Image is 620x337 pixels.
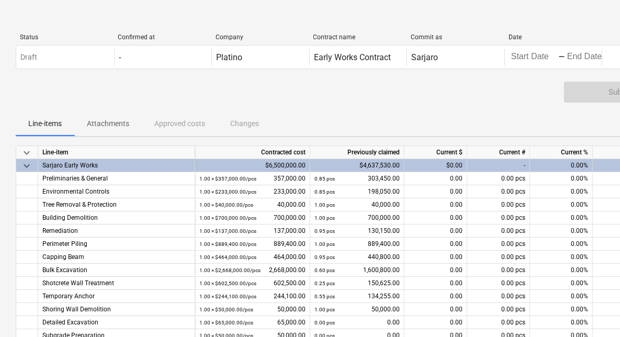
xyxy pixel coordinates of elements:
div: 0.00 pcs [467,303,530,316]
div: 40,000.00 [314,198,400,211]
small: 0.25 pcs [314,280,335,286]
small: 0.95 pcs [314,228,335,234]
div: Status [20,33,109,41]
div: - [119,52,121,62]
div: Bulk Excavation [42,264,190,277]
div: Environmental Controls [42,185,190,198]
div: Detailed Excavation [42,316,190,329]
div: 889,400.00 [199,238,306,251]
div: 0.00 pcs [467,185,530,198]
div: 0.00 pcs [467,264,530,277]
div: 0.00% [530,290,593,303]
small: 1.00 pcs [314,215,335,221]
div: 602,500.00 [199,277,306,290]
div: Contracted cost [195,146,310,159]
div: $4,637,530.00 [310,159,404,172]
div: Shotcrete Wall Treatment [42,277,190,290]
p: Draft [20,52,37,63]
div: 0.00 pcs [467,198,530,211]
div: Capping Beam [42,251,190,264]
span: keyboard_arrow_down [20,160,33,172]
div: 0.00 [404,264,467,277]
small: 1.00 pcs [314,202,335,208]
small: 0.55 pcs [314,294,335,299]
div: 0.00 pcs [467,224,530,238]
div: Perimeter Piling [42,238,190,251]
div: Preliminaries & General [42,172,190,185]
div: Company [216,33,305,41]
div: Line-item [38,146,195,159]
p: Attachments [87,118,129,129]
div: 0.00 [404,290,467,303]
small: 1.00 × $602,500.00 / pcs [199,280,256,286]
small: 1.00 × $700,000.00 / pcs [199,215,256,221]
div: 440,800.00 [314,251,400,264]
div: Sarjaro Early Works [42,159,190,172]
small: 0.85 pcs [314,176,335,182]
div: 889,400.00 [314,238,400,251]
div: 0.00 [404,211,467,224]
div: Current # [467,146,530,159]
div: - [467,159,530,172]
div: 0.00% [530,159,593,172]
small: 1.00 pcs [314,241,335,247]
div: Shoring Wall Demolition [42,303,190,316]
div: 0.00 [404,238,467,251]
div: 0.00 pcs [467,211,530,224]
div: 0.00% [530,172,593,185]
small: 1.00 × $2,668,000.00 / pcs [199,267,261,273]
div: 0.00 [404,198,467,211]
div: 0.00 pcs [467,251,530,264]
div: 0.00% [530,224,593,238]
div: Commit as [411,33,500,41]
div: 0.00% [530,238,593,251]
div: 0.00 [404,185,467,198]
div: 0.00 pcs [467,238,530,251]
div: 0.00 [404,251,467,264]
small: 0.95 pcs [314,254,335,260]
div: 0.00 [404,316,467,329]
div: 0.00% [530,277,593,290]
div: 0.00% [530,185,593,198]
div: Early Works Contract [314,52,391,62]
div: 0.00 [404,303,467,316]
div: Remediation [42,224,190,238]
small: 1.00 × $244,100.00 / pcs [199,294,256,299]
div: - [558,54,565,60]
div: Previously claimed [310,146,404,159]
div: 130,150.00 [314,224,400,238]
div: Contract name [313,33,403,41]
div: 0.00% [530,303,593,316]
div: 0.00% [530,211,593,224]
div: 150,625.00 [314,277,400,290]
div: Temporary Anchor [42,290,190,303]
div: 2,668,000.00 [199,264,306,277]
div: Tree Removal & Protection [42,198,190,211]
p: Line-items [28,118,62,129]
div: 0.00 pcs [467,172,530,185]
small: 1.00 × $50,000.00 / pcs [199,307,253,312]
small: 1.00 pcs [314,307,335,312]
small: 1.00 × $889,400.00 / pcs [199,241,256,247]
div: $6,500,000.00 [195,159,310,172]
div: Sarjaro [411,52,438,62]
div: 0.00 [404,224,467,238]
div: Current $ [404,146,467,159]
div: 0.00% [530,198,593,211]
div: 0.00 [404,172,467,185]
input: End Date [565,50,614,64]
div: 357,000.00 [199,172,306,185]
div: 50,000.00 [199,303,306,316]
div: Date [509,33,598,41]
div: 700,000.00 [199,211,306,224]
small: 0.00 pcs [314,320,335,325]
small: 1.00 × $40,000.00 / pcs [199,202,253,208]
div: Platino [216,52,242,62]
div: 50,000.00 [314,303,400,316]
small: 1.00 × $233,000.00 / pcs [199,189,256,195]
small: 0.60 pcs [314,267,335,273]
div: 0.00% [530,316,593,329]
div: 0.00 pcs [467,277,530,290]
div: 40,000.00 [199,198,306,211]
div: 65,000.00 [199,316,306,329]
